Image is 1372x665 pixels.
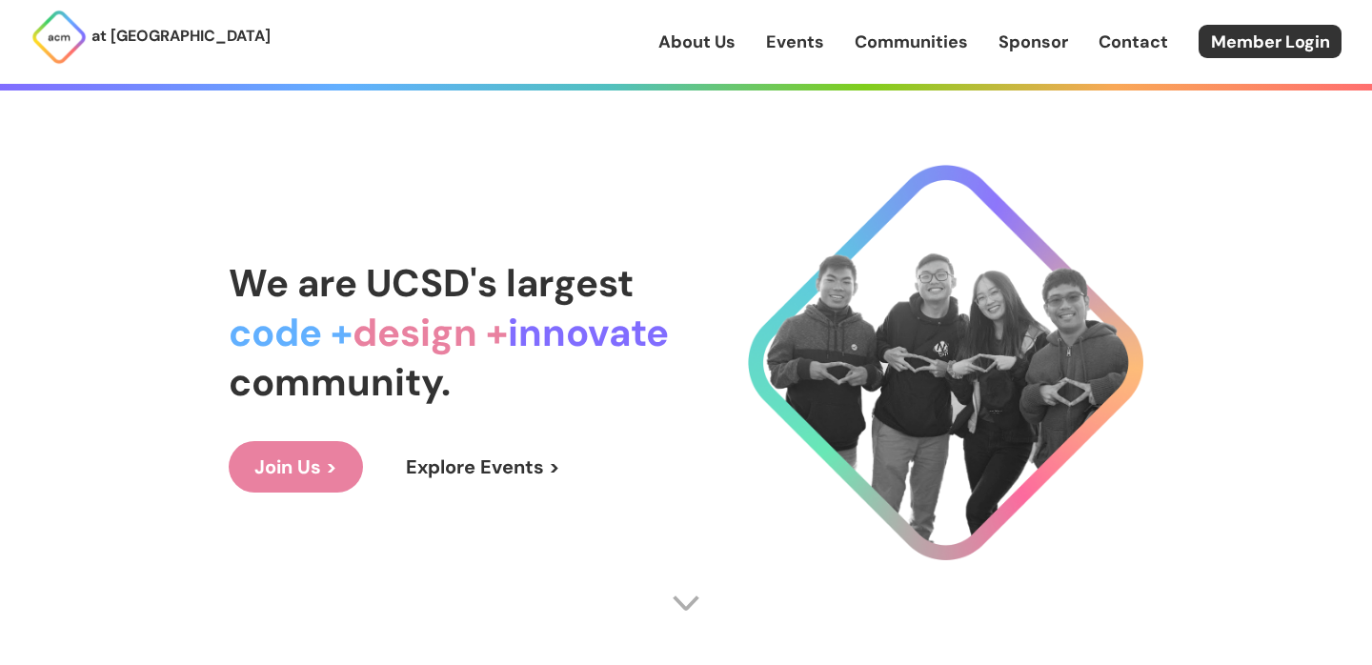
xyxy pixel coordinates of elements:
[1199,25,1342,58] a: Member Login
[229,357,451,407] span: community.
[91,24,271,49] p: at [GEOGRAPHIC_DATA]
[766,30,824,54] a: Events
[1099,30,1168,54] a: Contact
[855,30,968,54] a: Communities
[672,589,700,617] img: Scroll Arrow
[30,9,271,66] a: at [GEOGRAPHIC_DATA]
[748,165,1143,560] img: Cool Logo
[353,308,508,357] span: design +
[380,441,586,493] a: Explore Events >
[999,30,1068,54] a: Sponsor
[30,9,88,66] img: ACM Logo
[658,30,736,54] a: About Us
[229,258,634,308] span: We are UCSD's largest
[229,441,363,493] a: Join Us >
[229,308,353,357] span: code +
[508,308,669,357] span: innovate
